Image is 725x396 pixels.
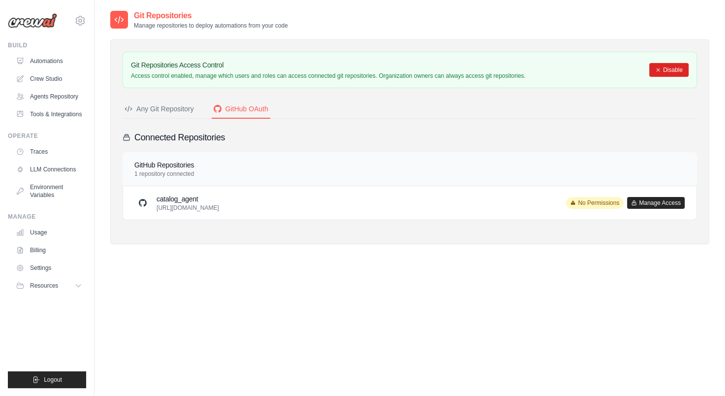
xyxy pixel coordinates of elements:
a: LLM Connections [12,162,86,177]
button: Manage Access [627,197,685,209]
a: Environment Variables [12,179,86,203]
h3: catalog_agent [157,194,219,204]
h4: GitHub Repositories [134,160,194,170]
nav: Tabs [123,100,697,119]
button: Logout [8,371,86,388]
div: Operate [8,132,86,140]
div: Build [8,41,86,49]
button: Resources [12,278,86,294]
div: Any Git Repository [125,104,194,114]
div: Manage [8,213,86,221]
span: Resources [30,282,58,290]
p: Manage repositories to deploy automations from your code [134,22,288,30]
img: Logo [8,13,57,28]
p: Access control enabled, manage which users and roles can access connected git repositories. Organ... [131,72,526,80]
h3: Git Repositories Access Control [131,60,526,70]
p: [URL][DOMAIN_NAME] [157,204,219,212]
div: GitHub OAuth [214,104,268,114]
span: Logout [44,376,62,384]
a: Usage [12,225,86,240]
a: Traces [12,144,86,160]
h2: Git Repositories [134,10,288,22]
button: Disable [649,63,689,77]
a: Agents Repository [12,89,86,104]
p: 1 repository connected [134,170,194,178]
span: No Permissions [566,197,623,209]
a: Billing [12,242,86,258]
a: Automations [12,53,86,69]
a: Crew Studio [12,71,86,87]
a: Tools & Integrations [12,106,86,122]
a: Settings [12,260,86,276]
button: GitHub OAuth [212,100,270,119]
h3: Connected Repositories [134,131,225,144]
button: Any Git Repository [123,100,196,119]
